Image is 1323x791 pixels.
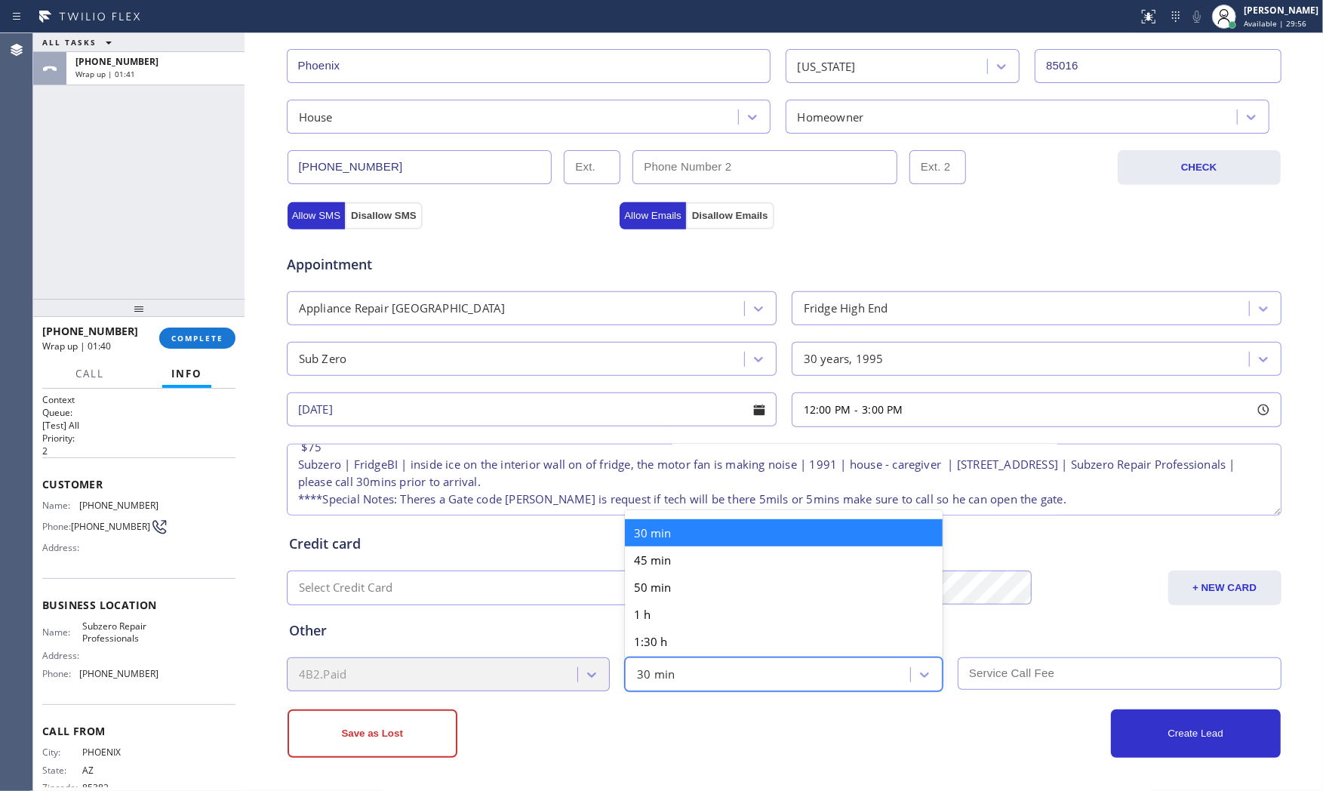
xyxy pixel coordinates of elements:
button: CHECK [1118,150,1281,185]
div: [US_STATE] [798,57,856,75]
span: Phone: [42,521,71,532]
span: [PHONE_NUMBER] [71,521,150,532]
button: ALL TASKS [33,33,127,51]
button: Call [66,359,113,389]
span: City: [42,746,82,758]
div: House [299,108,333,125]
h2: Queue: [42,406,235,419]
input: Phone Number [288,150,552,184]
span: Subzero Repair Professionals [82,620,158,644]
input: Ext. [564,150,620,184]
div: Appliance Repair [GEOGRAPHIC_DATA] [299,300,506,317]
div: 1 h [625,601,943,628]
span: Wrap up | 01:41 [75,69,135,79]
span: [PHONE_NUMBER] [42,324,138,338]
span: Address: [42,542,82,553]
div: Credit card [289,534,1279,554]
button: COMPLETE [159,328,235,349]
button: Save as Lost [288,709,457,758]
span: Call [75,367,104,380]
div: 2 h [625,655,943,682]
div: Fridge High End [804,300,888,317]
span: AZ [82,765,158,776]
input: - choose date - [287,392,777,426]
span: PHOENIX [82,746,158,758]
span: COMPLETE [171,333,223,343]
p: 2 [42,445,235,457]
h1: Context [42,393,235,406]
div: [PERSON_NAME] [1244,4,1318,17]
span: Appointment [287,254,617,275]
div: 50 min [625,574,943,601]
button: Mute [1186,6,1208,27]
span: Name: [42,626,82,638]
textarea: 12-3 $75 Subzero | FridgeBI | inside ice on the interior wall on of fridge, the motor fan is maki... [287,444,1281,516]
span: Customer [42,477,235,491]
div: 30 years, 1995 [804,350,884,368]
span: Name: [42,500,79,511]
div: 45 min [625,546,943,574]
span: [PHONE_NUMBER] [79,668,158,679]
span: 3:00 PM [862,402,903,417]
span: State: [42,765,82,776]
span: [PHONE_NUMBER] [75,55,158,68]
button: Disallow Emails [686,202,774,229]
div: Other [289,620,1279,641]
div: Select Credit Card [299,580,393,597]
input: City [287,49,771,83]
input: Ext. 2 [909,150,966,184]
span: - [854,402,858,417]
span: 12:00 PM [804,402,851,417]
span: Address: [42,650,82,661]
span: Wrap up | 01:40 [42,340,111,352]
span: Business location [42,598,235,612]
button: Allow SMS [288,202,345,229]
p: [Test] All [42,419,235,432]
div: Homeowner [798,108,864,125]
button: Create Lead [1111,709,1281,758]
span: Info [171,367,202,380]
div: Sub Zero [299,350,347,368]
span: ALL TASKS [42,37,97,48]
input: Phone Number 2 [632,150,897,184]
input: ZIP [1035,49,1281,83]
button: Info [162,359,211,389]
span: Phone: [42,668,79,679]
div: 30 min [625,519,943,546]
span: Available | 29:56 [1244,18,1306,29]
span: Call From [42,724,235,738]
div: 30 min [637,666,675,683]
div: 1:30 h [625,628,943,655]
input: Service Call Fee [958,657,1281,690]
h2: Priority: [42,432,235,445]
button: Allow Emails [620,202,686,229]
button: Disallow SMS [345,202,423,229]
button: + NEW CARD [1168,571,1281,605]
span: [PHONE_NUMBER] [79,500,158,511]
